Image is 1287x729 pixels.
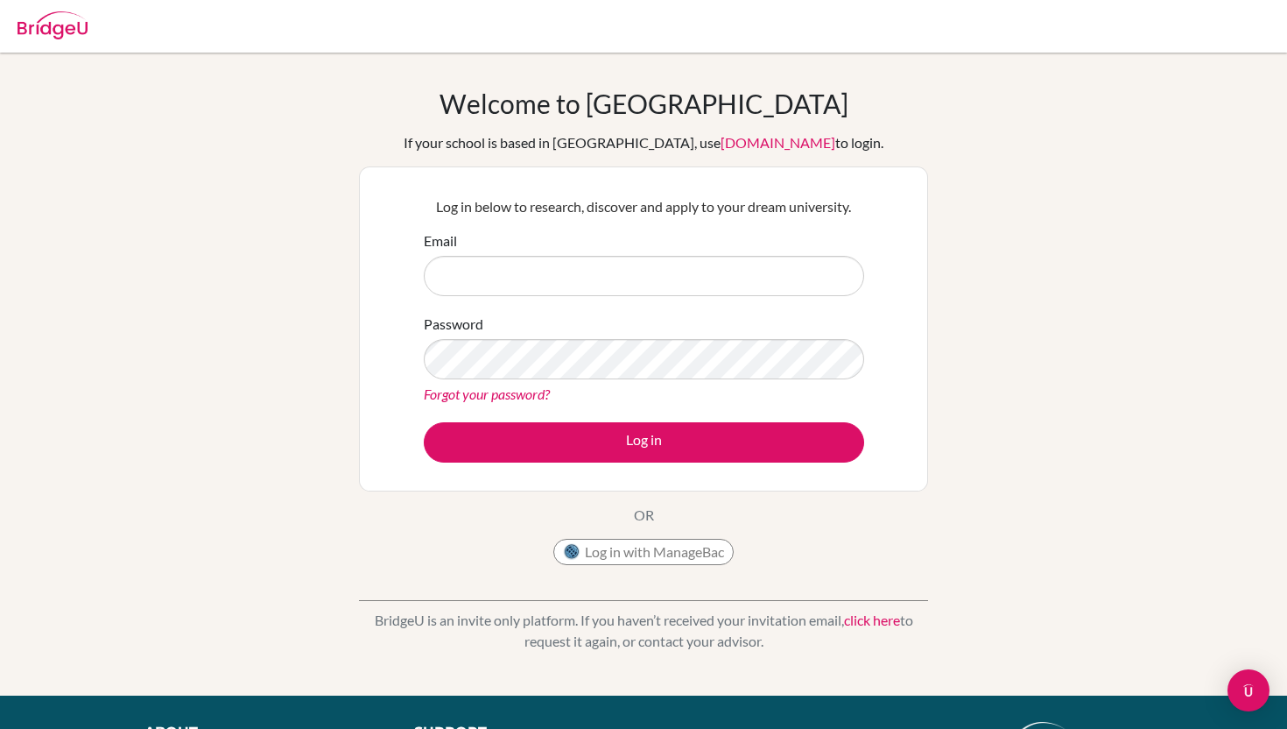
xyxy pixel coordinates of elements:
a: [DOMAIN_NAME] [721,134,835,151]
button: Log in with ManageBac [553,539,734,565]
label: Email [424,230,457,251]
p: BridgeU is an invite only platform. If you haven’t received your invitation email, to request it ... [359,610,928,652]
h1: Welcome to [GEOGRAPHIC_DATA] [440,88,848,119]
button: Log in [424,422,864,463]
p: Log in below to research, discover and apply to your dream university. [424,196,864,217]
p: OR [634,505,654,526]
div: If your school is based in [GEOGRAPHIC_DATA], use to login. [404,132,883,153]
a: Forgot your password? [424,386,550,402]
a: click here [844,612,900,628]
div: Open Intercom Messenger [1227,669,1269,711]
img: Bridge-U [18,11,88,39]
label: Password [424,314,483,335]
